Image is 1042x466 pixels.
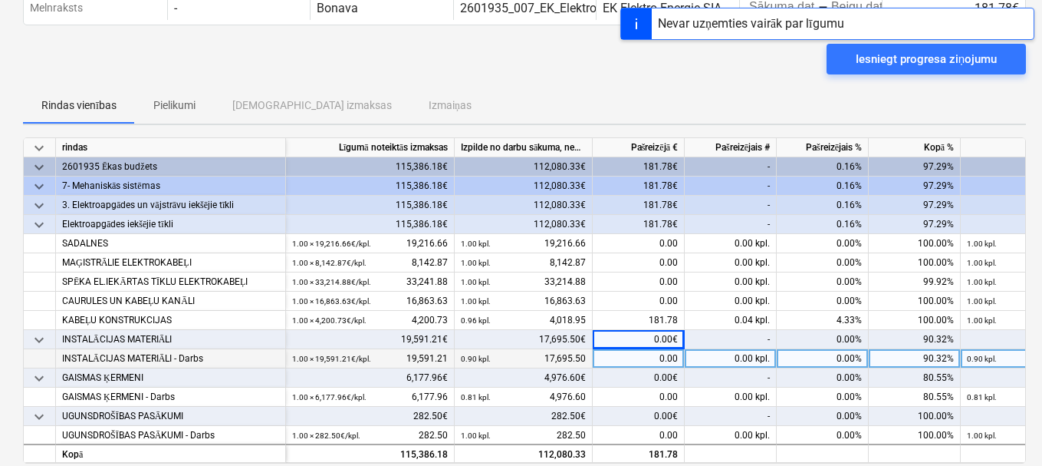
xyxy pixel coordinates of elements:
div: 0.00€ [593,407,685,426]
div: 4,976.60 [461,388,586,407]
div: 4,018.95 [461,311,586,330]
small: 1.00 kpl. [967,431,997,440]
small: 1.00 kpl. [967,240,997,248]
div: 0.00% [777,234,869,253]
div: 80.55% [869,369,961,388]
div: 0.00% [777,349,869,369]
div: 7- Mehaniskās sistēmas [62,177,279,196]
div: - [685,196,777,215]
div: 0.00 kpl. [685,388,777,407]
div: 4,200.73 [292,311,448,330]
div: 97.29% [869,215,961,234]
div: UGUNSDROŠĪBAS PASĀKUMI [62,407,279,426]
div: 16,863.63 [461,292,586,311]
div: Pašreizējais % [777,138,869,157]
div: EK Elektro Energie SIA [603,1,722,15]
div: 282.50€ [286,407,455,426]
div: - [685,215,777,234]
div: 0.16% [777,196,869,215]
div: Kopā % [869,138,961,157]
small: 1.00 × 282.50€ / kpl. [292,431,360,440]
small: 1.00 kpl. [967,278,997,286]
span: keyboard_arrow_down [30,408,48,426]
div: 97.29% [869,177,961,196]
div: Nevar uzņemties vairāk par līgumu [658,15,844,33]
span: keyboard_arrow_down [30,139,48,157]
div: INSTALĀCIJAS MATERIĀLI - Darbs [62,349,279,369]
div: 112,080.33 [461,445,586,464]
div: 99.92% [869,273,961,292]
small: 1.00 kpl. [967,316,997,325]
div: 0.00 kpl. [685,273,777,292]
small: 1.00 kpl. [461,278,491,286]
small: 1.00 × 8,142.87€ / kpl. [292,259,367,267]
div: 282.50€ [455,407,593,426]
small: 1.00 × 4,200.73€ / kpl. [292,316,367,325]
span: keyboard_arrow_down [30,369,48,388]
div: 0.00 [593,426,685,445]
div: 112,080.33€ [455,196,593,215]
div: 0.00 [593,349,685,369]
button: Iesniegt progresa ziņojumu [827,44,1026,74]
div: - [685,369,777,388]
div: 0.16% [777,157,869,177]
div: 115,386.18€ [286,215,455,234]
span: keyboard_arrow_down [30,331,48,349]
div: 115,386.18€ [286,157,455,177]
small: 1.00 × 6,177.96€ / kpl. [292,393,367,402]
small: 1.00 kpl. [461,297,491,306]
div: UGUNSDROŠĪBAS PASĀKUMI - Darbs [62,426,279,445]
small: 1.00 × 19,216.66€ / kpl. [292,240,371,248]
div: 0.16% [777,177,869,196]
div: 19,591.21€ [286,330,455,349]
div: KABEĻU KONSTRUKCIJAS [62,311,279,330]
div: 19,591.21 [292,349,448,369]
div: 8,142.87 [461,253,586,273]
small: 0.96 kpl. [461,316,491,325]
div: 3. Elektroapgādes un vājstrāvu iekšējie tīkli [62,196,279,215]
div: 0.00% [777,407,869,426]
div: GAISMAS ĶERMENI [62,369,279,388]
div: 181.78 [593,311,685,330]
div: 0.00% [777,426,869,445]
div: 181.78€ [593,215,685,234]
div: 0.00% [777,369,869,388]
div: 6,177.96 [292,388,448,407]
div: 181.78€ [593,157,685,177]
span: keyboard_arrow_down [30,158,48,177]
div: 16,863.63 [292,292,448,311]
div: 115,386.18€ [286,177,455,196]
div: 0.04 kpl. [685,311,777,330]
small: 1.00 kpl. [461,431,491,440]
div: 0.00% [777,330,869,349]
small: 0.90 kpl. [967,355,997,363]
div: Līgumā noteiktās izmaksas [286,138,455,157]
div: 100.00% [869,311,961,330]
small: 1.00 kpl. [967,259,997,267]
span: keyboard_arrow_down [30,216,48,234]
div: 0.00€ [593,369,685,388]
div: 90.32% [869,349,961,369]
div: Pašreizējais # [685,138,777,157]
div: 282.50 [292,426,448,445]
div: 0.00 [593,273,685,292]
div: - [685,330,777,349]
div: Bonava [317,1,358,15]
div: 97.29% [869,196,961,215]
div: 2601935 Ēkas budžets [62,157,279,177]
div: 8,142.87 [292,253,448,273]
div: GAISMAS ĶERMENI - Darbs [62,388,279,407]
small: 1.00 × 33,214.88€ / kpl. [292,278,371,286]
div: 17,695.50€ [455,330,593,349]
div: 17,695.50 [461,349,586,369]
div: 112,080.33€ [455,157,593,177]
div: 6,177.96€ [286,369,455,388]
div: 0.00 kpl. [685,292,777,311]
div: rindas [56,138,286,157]
small: 0.81 kpl. [967,393,997,402]
div: 80.55% [869,388,961,407]
div: MAĢISTRĀLIE ELEKTROKABEĻI [62,253,279,273]
div: 282.50 [461,426,586,445]
div: 100.00% [869,234,961,253]
div: Pašreizējā € [593,138,685,157]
